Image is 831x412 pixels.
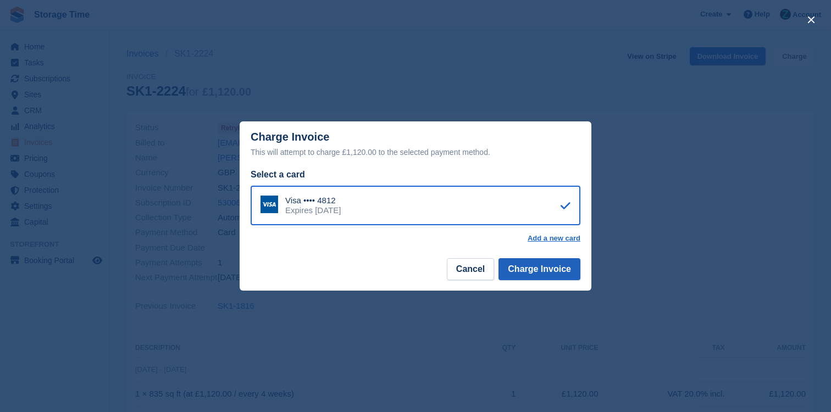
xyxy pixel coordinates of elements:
button: Cancel [447,258,494,280]
div: Select a card [251,168,580,181]
div: Charge Invoice [251,131,580,159]
button: close [802,11,820,29]
div: This will attempt to charge £1,120.00 to the selected payment method. [251,146,580,159]
img: Visa Logo [261,196,278,213]
div: Visa •••• 4812 [285,196,341,205]
div: Expires [DATE] [285,205,341,215]
button: Charge Invoice [498,258,580,280]
a: Add a new card [528,234,580,243]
